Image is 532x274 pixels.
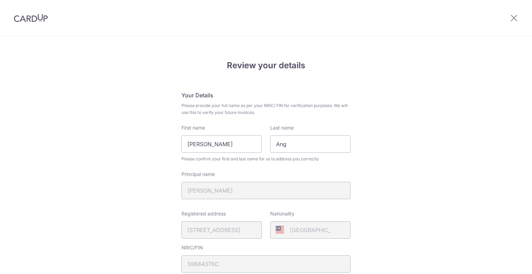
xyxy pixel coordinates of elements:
[181,156,351,162] span: Please confirm your first and last name for us to address you correctly
[181,91,351,99] h5: Your Details
[181,59,351,72] h4: Review your details
[181,124,205,131] label: First name
[181,171,215,178] label: Principal name
[181,210,226,217] label: Registered address
[14,14,48,22] img: CardUp
[181,244,203,251] label: NRIC/FIN
[270,135,351,153] input: Last name
[270,210,294,217] label: Nationality
[270,124,294,131] label: Last name
[181,135,262,153] input: First Name
[181,102,351,116] span: Please provide your full name as per your NRIC/ FIN for verification purposes. We will use this t...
